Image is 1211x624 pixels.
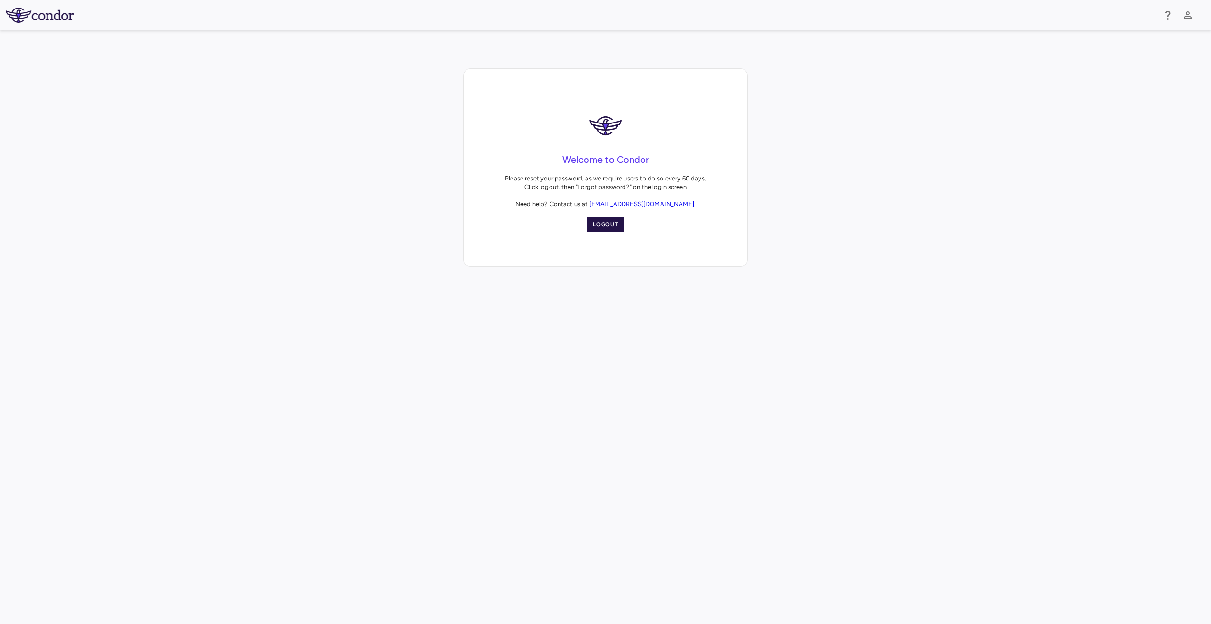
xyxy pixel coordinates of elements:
[587,107,624,145] img: logo-DRQAiqc6.png
[562,152,649,167] h4: Welcome to Condor
[6,8,74,23] img: logo-full-SnFGN8VE.png
[587,217,624,232] button: Logout
[505,174,706,208] p: Please reset your password, as we require users to do so every 60 days. Click logout, then "Forgo...
[589,200,694,208] a: [EMAIL_ADDRESS][DOMAIN_NAME]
